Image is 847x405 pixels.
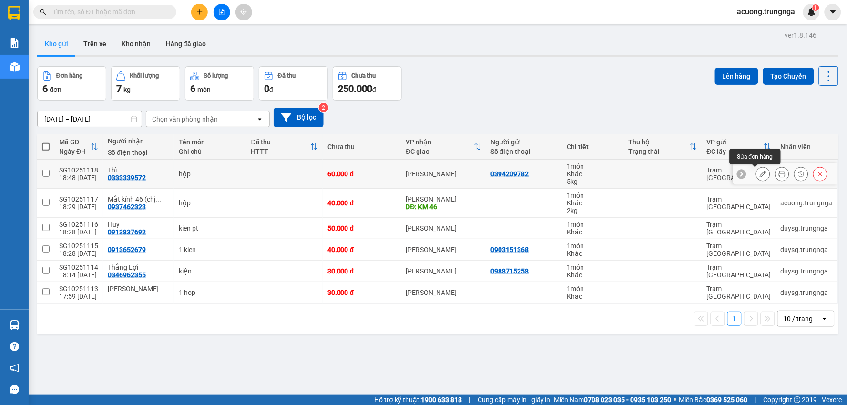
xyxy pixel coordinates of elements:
[755,395,756,405] span: |
[829,8,837,16] span: caret-down
[264,83,269,94] span: 0
[37,66,106,101] button: Đơn hàng6đơn
[204,72,228,79] div: Số lượng
[108,149,169,156] div: Số điện thoại
[567,143,619,151] div: Chi tiết
[781,267,833,275] div: duysg.trungnga
[59,285,98,293] div: SG10251113
[567,242,619,250] div: 1 món
[116,83,122,94] span: 7
[406,170,481,178] div: [PERSON_NAME]
[42,83,48,94] span: 6
[702,134,776,160] th: Toggle SortBy
[179,138,241,146] div: Tên món
[794,396,801,403] span: copyright
[190,83,195,94] span: 6
[730,6,803,18] span: acuong.trungnga
[191,4,208,20] button: plus
[807,8,816,16] img: icon-new-feature
[406,203,481,211] div: DĐ: KM 46
[584,396,672,404] strong: 0708 023 035 - 0935 103 250
[707,221,771,236] div: Trạm [GEOGRAPHIC_DATA]
[567,250,619,257] div: Khác
[628,148,690,155] div: Trạng thái
[821,315,828,323] svg: open
[567,199,619,207] div: Khác
[327,199,397,207] div: 40.000 đ
[623,134,702,160] th: Toggle SortBy
[179,224,241,232] div: kien pt
[114,32,158,55] button: Kho nhận
[130,72,159,79] div: Khối lượng
[567,221,619,228] div: 1 món
[59,174,98,182] div: 18:48 [DATE]
[567,192,619,199] div: 1 món
[491,170,529,178] div: 0394209782
[756,167,770,181] div: Sửa đơn hàng
[185,66,254,101] button: Số lượng6món
[707,138,764,146] div: VP gửi
[785,30,817,40] div: ver 1.8.146
[567,162,619,170] div: 1 món
[274,108,324,127] button: Bộ lọc
[338,83,372,94] span: 250.000
[56,72,82,79] div: Đơn hàng
[108,246,146,253] div: 0913652679
[59,195,98,203] div: SG10251117
[196,9,203,15] span: plus
[10,364,19,373] span: notification
[269,86,273,93] span: đ
[319,103,328,112] sup: 2
[374,395,462,405] span: Hỗ trợ kỹ thuật:
[406,138,474,146] div: VP nhận
[781,224,833,232] div: duysg.trungnga
[567,178,619,185] div: 5 kg
[784,314,813,324] div: 10 / trang
[179,267,241,275] div: kiện
[111,66,180,101] button: Khối lượng7kg
[10,385,19,394] span: message
[327,224,397,232] div: 50.000 đ
[567,263,619,271] div: 1 món
[10,320,20,330] img: warehouse-icon
[235,4,252,20] button: aim
[59,263,98,271] div: SG10251114
[406,224,481,232] div: [PERSON_NAME]
[327,170,397,178] div: 60.000 đ
[240,9,247,15] span: aim
[781,289,833,296] div: duysg.trungnga
[108,228,146,236] div: 0913837692
[679,395,748,405] span: Miền Bắc
[421,396,462,404] strong: 1900 633 818
[567,271,619,279] div: Khác
[108,271,146,279] div: 0346962355
[352,72,376,79] div: Chưa thu
[50,86,61,93] span: đơn
[38,111,142,127] input: Select a date range.
[214,4,230,20] button: file-add
[707,242,771,257] div: Trạm [GEOGRAPHIC_DATA]
[727,312,742,326] button: 1
[218,9,225,15] span: file-add
[825,4,841,20] button: caret-down
[179,148,241,155] div: Ghi chú
[59,148,91,155] div: Ngày ĐH
[259,66,328,101] button: Đã thu0đ
[278,72,296,79] div: Đã thu
[108,285,169,293] div: Minh Hùng
[246,134,323,160] th: Toggle SortBy
[251,138,310,146] div: Đã thu
[707,396,748,404] strong: 0369 525 060
[372,86,376,93] span: đ
[567,228,619,236] div: Khác
[59,228,98,236] div: 18:28 [DATE]
[707,195,771,211] div: Trạm [GEOGRAPHIC_DATA]
[59,242,98,250] div: SG10251115
[40,9,46,15] span: search
[567,207,619,214] div: 2 kg
[59,250,98,257] div: 18:28 [DATE]
[814,4,817,11] span: 1
[707,166,771,182] div: Trạm [GEOGRAPHIC_DATA]
[152,114,218,124] div: Chọn văn phòng nhận
[54,134,103,160] th: Toggle SortBy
